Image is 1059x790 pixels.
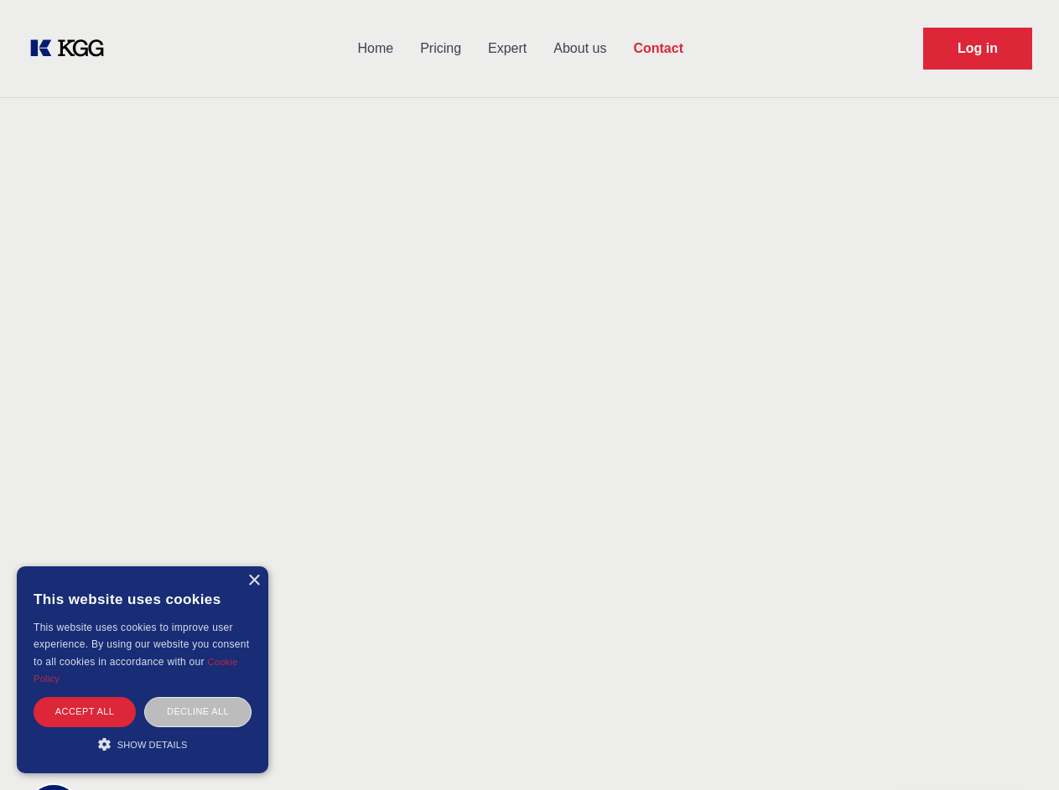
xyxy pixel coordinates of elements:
div: Close [247,575,260,587]
span: Show details [117,740,188,750]
a: Expert [475,27,540,70]
a: Request Demo [923,28,1032,70]
a: Contact [620,27,697,70]
a: About us [540,27,620,70]
div: This website uses cookies [34,579,252,619]
div: Decline all [144,697,252,726]
iframe: Chat Widget [975,710,1059,790]
div: Show details [34,736,252,752]
a: Pricing [407,27,475,70]
a: Home [344,27,407,70]
a: Cookie Policy [34,657,238,684]
div: Accept all [34,697,136,726]
span: This website uses cookies to improve user experience. By using our website you consent to all coo... [34,622,249,668]
a: KOL Knowledge Platform: Talk to Key External Experts (KEE) [27,35,117,62]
